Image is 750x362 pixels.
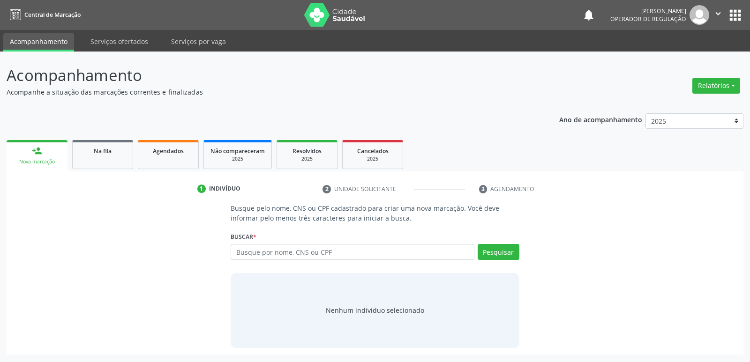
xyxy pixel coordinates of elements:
a: Acompanhamento [3,33,74,52]
span: Central de Marcação [24,11,81,19]
p: Acompanhe a situação das marcações correntes e finalizadas [7,87,522,97]
div: 2025 [210,155,265,163]
button: notifications [582,8,595,22]
a: Serviços ofertados [84,33,155,50]
div: 2025 [284,155,330,163]
label: Buscar [231,229,256,244]
a: Serviços por vaga [165,33,232,50]
button: apps [727,7,743,23]
button:  [709,5,727,25]
span: Resolvidos [292,147,322,155]
div: 1 [197,185,206,193]
span: Operador de regulação [610,15,686,23]
a: Central de Marcação [7,7,81,22]
i:  [713,8,723,19]
button: Relatórios [692,78,740,94]
button: Pesquisar [478,244,519,260]
p: Acompanhamento [7,64,522,87]
p: Ano de acompanhamento [559,113,642,125]
input: Busque por nome, CNS ou CPF [231,244,474,260]
p: Busque pelo nome, CNS ou CPF cadastrado para criar uma nova marcação. Você deve informar pelo men... [231,203,519,223]
img: img [690,5,709,25]
div: person_add [32,146,42,156]
div: [PERSON_NAME] [610,7,686,15]
div: Nenhum indivíduo selecionado [326,305,424,315]
span: Não compareceram [210,147,265,155]
span: Na fila [94,147,112,155]
div: Indivíduo [209,185,240,193]
div: Nova marcação [13,158,61,165]
div: 2025 [349,155,396,163]
span: Cancelados [357,147,389,155]
span: Agendados [153,147,184,155]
